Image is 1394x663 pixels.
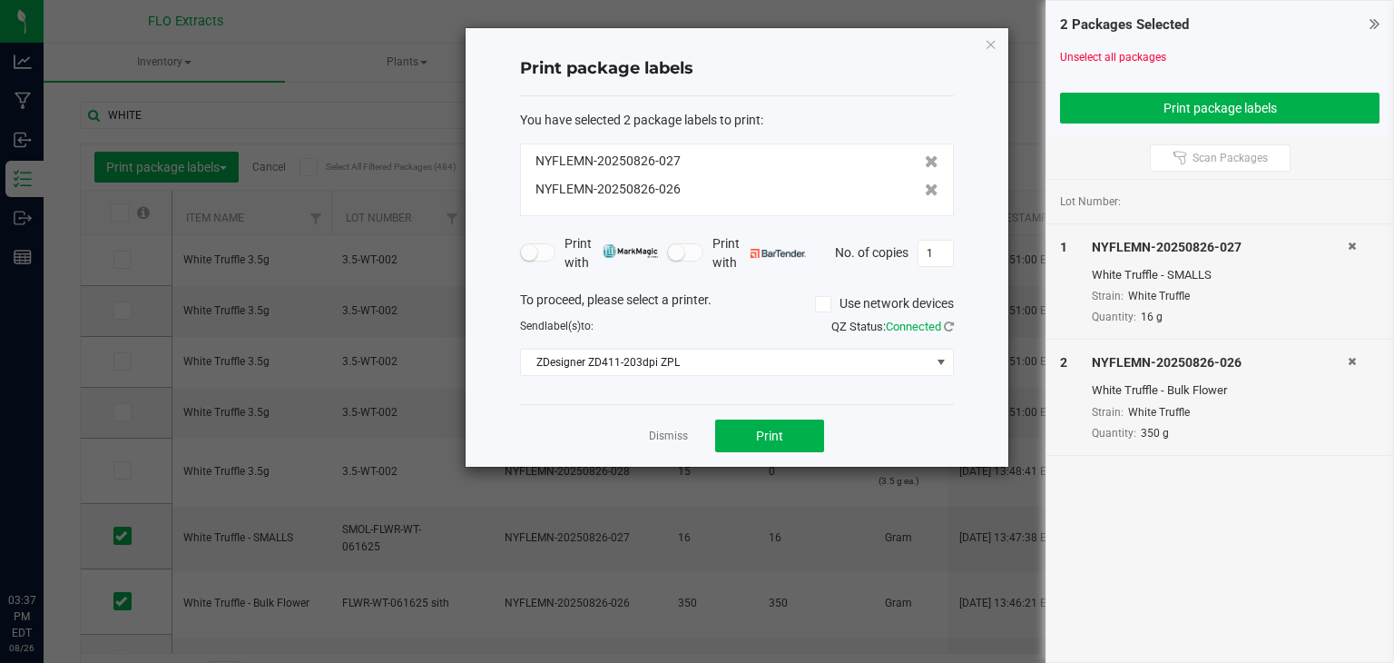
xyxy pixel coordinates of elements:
[1128,406,1190,419] span: White Truffle
[649,429,688,444] a: Dismiss
[1092,406,1124,419] span: Strain:
[1193,151,1268,165] span: Scan Packages
[1141,311,1163,323] span: 16 g
[1060,51,1166,64] a: Unselect all packages
[835,244,908,259] span: No. of copies
[535,152,681,171] span: NYFLEMN-20250826-027
[54,515,75,537] iframe: Resource center unread badge
[1060,355,1067,370] span: 2
[1092,381,1348,400] div: White Truffle - Bulk Flower
[520,113,761,127] span: You have selected 2 package labels to print
[831,320,954,333] span: QZ Status:
[1060,193,1121,210] span: Lot Number:
[1092,238,1348,257] div: NYFLEMN-20250826-027
[520,320,594,332] span: Send to:
[520,111,954,130] div: :
[535,180,681,199] span: NYFLEMN-20250826-026
[521,350,930,375] span: ZDesigner ZD411-203dpi ZPL
[520,57,954,81] h4: Print package labels
[886,320,941,333] span: Connected
[564,234,658,272] span: Print with
[715,420,824,452] button: Print
[506,291,967,318] div: To proceed, please select a printer.
[1092,311,1136,323] span: Quantity:
[712,234,806,272] span: Print with
[815,294,954,313] label: Use network devices
[1128,290,1190,302] span: White Truffle
[603,244,658,258] img: mark_magic_cybra.png
[545,320,581,332] span: label(s)
[1092,353,1348,372] div: NYFLEMN-20250826-026
[1060,240,1067,254] span: 1
[1092,427,1136,440] span: Quantity:
[18,518,73,572] iframe: Resource center
[756,429,783,443] span: Print
[1060,93,1379,124] button: Print package labels
[1092,290,1124,302] span: Strain:
[751,249,806,258] img: bartender.png
[1141,427,1169,440] span: 350 g
[1092,266,1348,284] div: White Truffle - SMALLS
